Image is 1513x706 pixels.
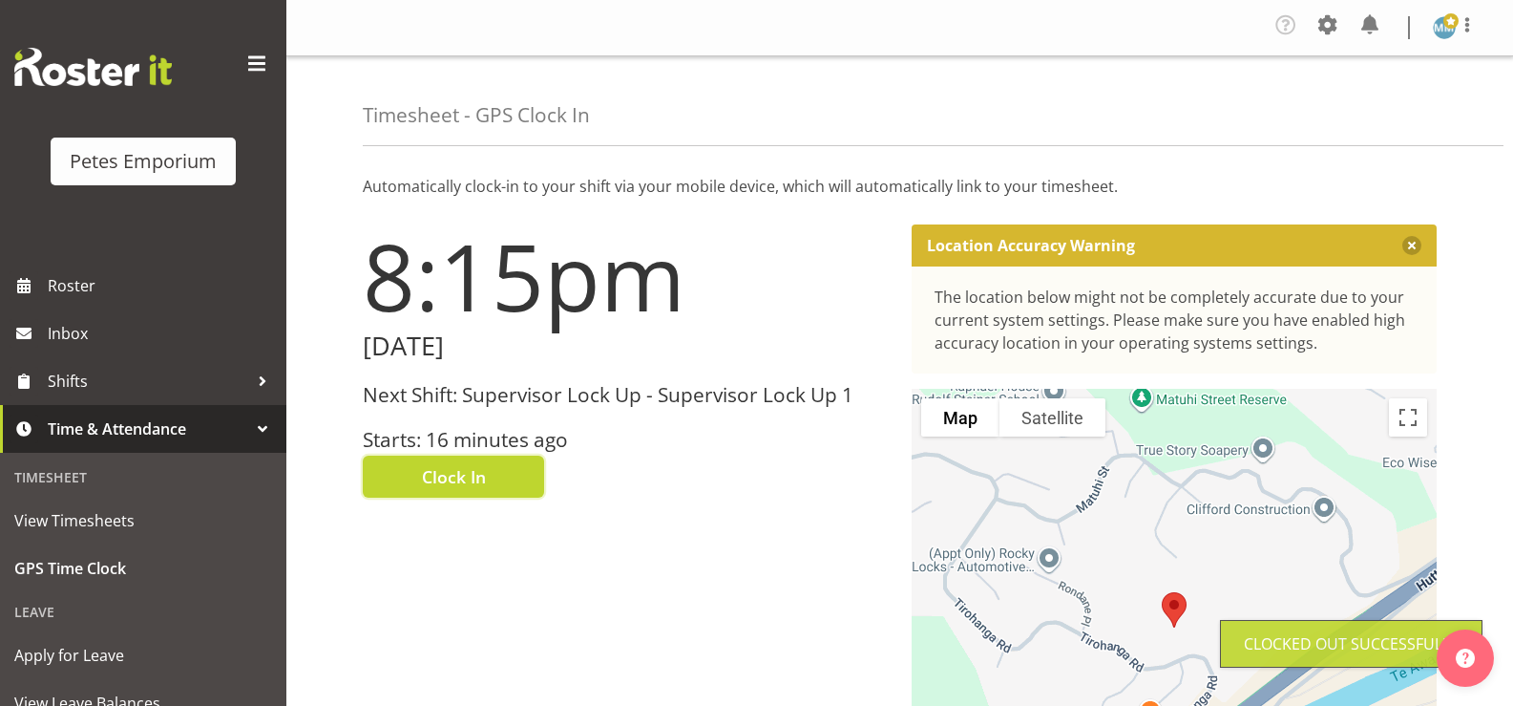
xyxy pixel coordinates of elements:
[1456,649,1475,668] img: help-xxl-2.png
[363,225,889,328] h1: 8:15pm
[999,398,1105,437] button: Show satellite imagery
[14,506,272,535] span: View Timesheets
[14,554,272,583] span: GPS Time Clock
[422,464,486,489] span: Clock In
[1433,16,1456,39] img: mandy-mosley3858.jpg
[927,236,1135,255] p: Location Accuracy Warning
[363,104,590,126] h4: Timesheet - GPS Clock In
[921,398,999,437] button: Show street map
[363,429,889,451] h3: Starts: 16 minutes ago
[70,147,217,176] div: Petes Emporium
[1244,632,1459,655] div: Clocked out Successfully
[363,175,1437,198] p: Automatically clock-in to your shift via your mobile device, which will automatically link to you...
[1402,236,1421,255] button: Close message
[5,497,282,545] a: View Timesheets
[363,384,889,406] h3: Next Shift: Supervisor Lock Up - Supervisor Lock Up 1
[48,319,277,348] span: Inbox
[14,641,272,670] span: Apply for Leave
[935,286,1415,354] div: The location below might not be completely accurate due to your current system settings. Please m...
[5,545,282,592] a: GPS Time Clock
[48,367,248,396] span: Shifts
[363,456,544,498] button: Clock In
[5,592,282,631] div: Leave
[48,415,248,443] span: Time & Attendance
[1389,398,1427,437] button: Toggle fullscreen view
[5,631,282,679] a: Apply for Leave
[5,458,282,497] div: Timesheet
[363,332,889,361] h2: [DATE]
[48,271,277,300] span: Roster
[14,48,172,86] img: Rosterit website logo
